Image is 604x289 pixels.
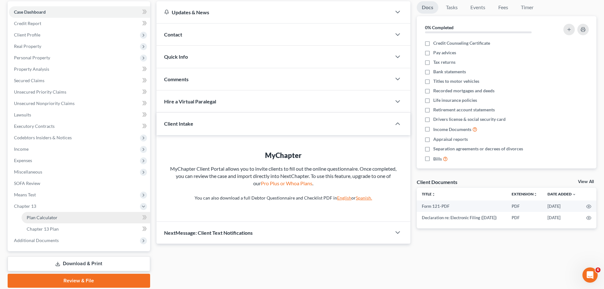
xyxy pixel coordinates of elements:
[433,97,477,103] span: Life insurance policies
[356,195,372,200] a: Spanish.
[164,98,216,104] span: Hire a Virtual Paralegal
[9,121,150,132] a: Executory Contracts
[27,226,59,232] span: Chapter 13 Plan
[441,1,463,14] a: Tasks
[14,169,42,174] span: Miscellaneous
[417,179,457,185] div: Client Documents
[465,1,490,14] a: Events
[14,89,66,95] span: Unsecured Priority Claims
[14,238,59,243] span: Additional Documents
[8,274,150,288] a: Review & File
[261,180,312,186] a: Pro Plus or Whoa Plans
[14,32,40,37] span: Client Profile
[337,195,351,200] a: English
[425,25,454,30] strong: 0% Completed
[169,150,398,160] div: MyChapter
[572,193,576,196] i: expand_more
[9,18,150,29] a: Credit Report
[14,101,75,106] span: Unsecured Nonpriority Claims
[9,75,150,86] a: Secured Claims
[432,193,435,196] i: unfold_more
[548,192,576,196] a: Date Added expand_more
[433,126,471,133] span: Income Documents
[433,49,456,56] span: Pay advices
[14,192,36,197] span: Means Test
[164,9,384,16] div: Updates & News
[14,78,44,83] span: Secured Claims
[417,200,507,212] td: Form 121-PDF
[14,146,29,152] span: Income
[578,180,594,184] a: View All
[582,267,598,283] iframe: Intercom live chat
[512,192,537,196] a: Extensionunfold_more
[417,212,507,223] td: Declaration re: Electronic Filing ([DATE])
[9,86,150,98] a: Unsecured Priority Claims
[433,69,466,75] span: Bank statements
[9,98,150,109] a: Unsecured Nonpriority Claims
[164,230,253,236] span: NextMessage: Client Text Notifications
[433,146,523,152] span: Separation agreements or decrees of divorces
[27,215,57,220] span: Plan Calculator
[14,181,40,186] span: SOFA Review
[14,66,49,72] span: Property Analysis
[14,43,41,49] span: Real Property
[164,54,188,60] span: Quick Info
[14,55,50,60] span: Personal Property
[493,1,513,14] a: Fees
[170,166,396,186] span: MyChapter Client Portal allows you to invite clients to fill out the online questionnaire. Once c...
[9,178,150,189] a: SOFA Review
[433,136,468,142] span: Appraisal reports
[164,31,182,37] span: Contact
[516,1,539,14] a: Timer
[433,107,495,113] span: Retirement account statements
[9,63,150,75] a: Property Analysis
[595,267,601,273] span: 6
[14,135,72,140] span: Codebtors Insiders & Notices
[14,203,36,209] span: Chapter 13
[417,1,438,14] a: Docs
[9,6,150,18] a: Case Dashboard
[433,78,479,84] span: Titles to motor vehicles
[433,116,506,122] span: Drivers license & social security card
[8,256,150,271] a: Download & Print
[164,76,189,82] span: Comments
[14,158,32,163] span: Expenses
[433,156,442,162] span: Bills
[22,212,150,223] a: Plan Calculator
[433,88,494,94] span: Recorded mortgages and deeds
[9,109,150,121] a: Lawsuits
[542,200,581,212] td: [DATE]
[542,212,581,223] td: [DATE]
[14,123,55,129] span: Executory Contracts
[422,192,435,196] a: Titleunfold_more
[22,223,150,235] a: Chapter 13 Plan
[534,193,537,196] i: unfold_more
[507,212,542,223] td: PDF
[507,200,542,212] td: PDF
[164,121,193,127] span: Client Intake
[433,40,490,46] span: Credit Counseling Certificate
[14,112,31,117] span: Lawsuits
[433,59,455,65] span: Tax returns
[14,9,46,15] span: Case Dashboard
[14,21,41,26] span: Credit Report
[169,195,398,201] p: You can also download a full Debtor Questionnaire and Checklist PDF in or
